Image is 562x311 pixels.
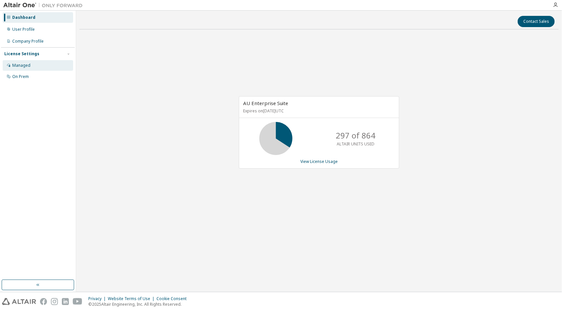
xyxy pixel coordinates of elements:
div: License Settings [4,51,39,57]
div: On Prem [12,74,29,79]
img: facebook.svg [40,298,47,305]
div: Website Terms of Use [108,296,156,301]
div: Privacy [88,296,108,301]
span: AU Enterprise Suite [243,100,288,106]
p: ALTAIR UNITS USED [337,141,374,147]
a: View License Usage [300,159,338,164]
p: 297 of 864 [336,130,375,141]
img: instagram.svg [51,298,58,305]
p: © 2025 Altair Engineering, Inc. All Rights Reserved. [88,301,191,307]
div: Cookie Consent [156,296,191,301]
img: youtube.svg [73,298,82,305]
button: Contact Sales [518,16,555,27]
div: Dashboard [12,15,35,20]
img: linkedin.svg [62,298,69,305]
img: altair_logo.svg [2,298,36,305]
div: Managed [12,63,30,68]
div: Company Profile [12,39,44,44]
div: User Profile [12,27,35,32]
img: Altair One [3,2,86,9]
p: Expires on [DATE] UTC [243,108,393,114]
